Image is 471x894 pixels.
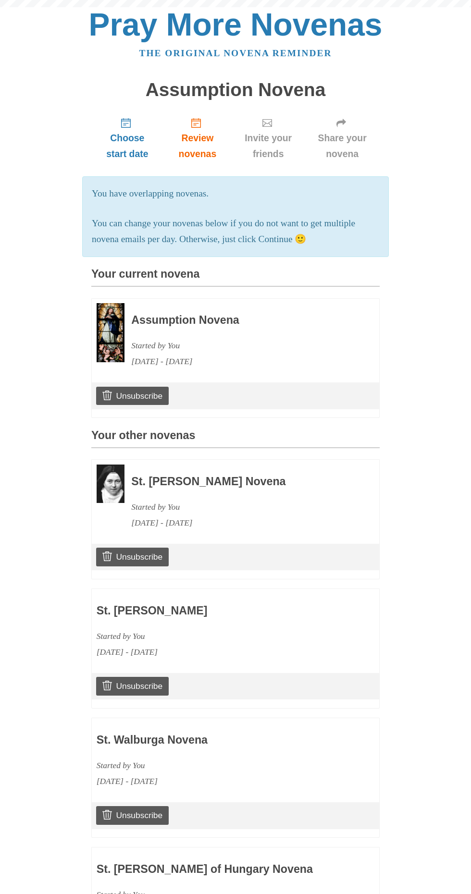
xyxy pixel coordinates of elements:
a: Unsubscribe [96,806,169,824]
div: [DATE] - [DATE] [131,515,353,531]
span: Share your novena [314,130,370,162]
span: Invite your friends [241,130,295,162]
img: Novena image [97,465,124,503]
a: Pray More Novenas [89,7,383,42]
div: Started by You [97,758,319,773]
h3: Assumption Novena [131,314,353,327]
a: Unsubscribe [96,548,169,566]
a: Invite your friends [232,110,305,167]
div: Started by You [131,499,353,515]
h3: Your current novena [91,268,380,287]
h1: Assumption Novena [91,80,380,100]
a: Choose start date [91,110,163,167]
p: You can change your novenas below if you do not want to get multiple novena emails per day. Other... [92,216,379,247]
div: [DATE] - [DATE] [97,644,319,660]
span: Choose start date [101,130,154,162]
a: Unsubscribe [96,387,169,405]
h3: St. Walburga Novena [97,734,319,747]
h3: St. [PERSON_NAME] of Hungary Novena [97,863,319,876]
h3: St. [PERSON_NAME] [97,605,319,617]
span: Review novenas [173,130,222,162]
h3: St. [PERSON_NAME] Novena [131,476,353,488]
a: Review novenas [163,110,232,167]
a: Unsubscribe [96,677,169,695]
a: Share your novena [305,110,380,167]
h3: Your other novenas [91,429,380,448]
div: Started by You [131,338,353,354]
div: [DATE] - [DATE] [97,773,319,789]
img: Novena image [97,303,124,362]
a: The original novena reminder [139,48,332,58]
p: You have overlapping novenas. [92,186,379,202]
div: Started by You [97,628,319,644]
div: [DATE] - [DATE] [131,354,353,369]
